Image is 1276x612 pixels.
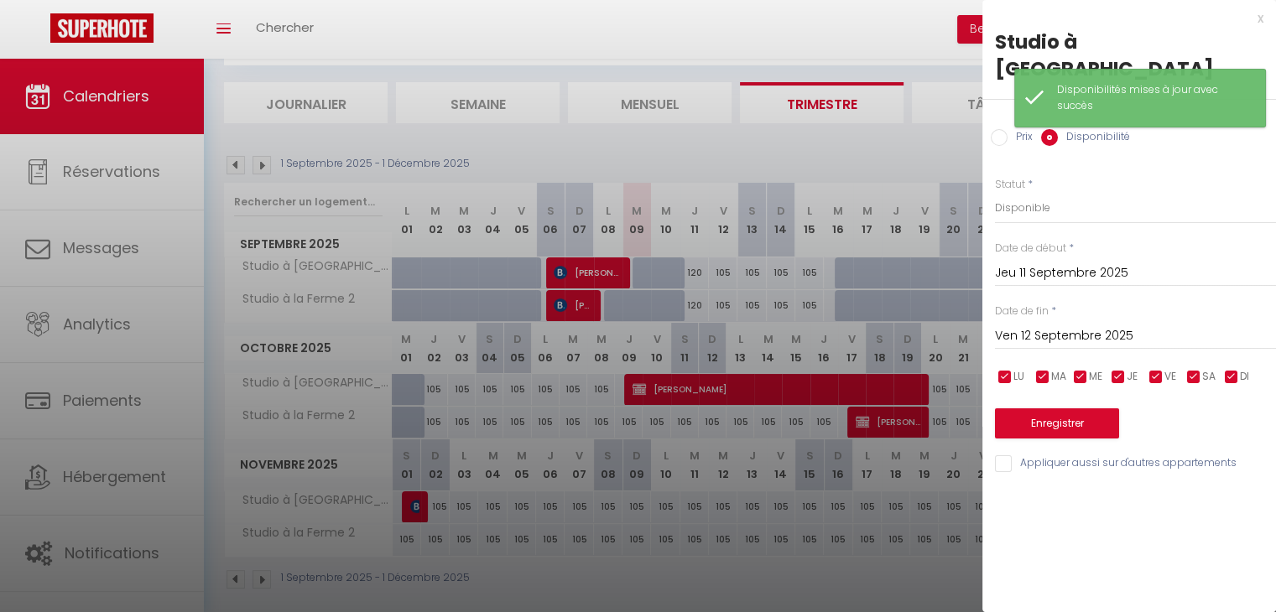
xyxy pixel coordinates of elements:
[1164,369,1176,385] span: VE
[1051,369,1066,385] span: MA
[1057,82,1248,114] div: Disponibilités mises à jour avec succès
[995,408,1119,438] button: Enregistrer
[1058,129,1130,148] label: Disponibilité
[1089,369,1102,385] span: ME
[1013,369,1024,385] span: LU
[1240,369,1249,385] span: DI
[995,241,1066,257] label: Date de début
[1008,129,1033,148] label: Prix
[1127,369,1138,385] span: JE
[995,29,1263,82] div: Studio à [GEOGRAPHIC_DATA]
[13,7,64,57] button: Ouvrir le widget de chat LiveChat
[995,177,1025,193] label: Statut
[1202,369,1216,385] span: SA
[995,303,1049,319] label: Date de fin
[982,8,1263,29] div: x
